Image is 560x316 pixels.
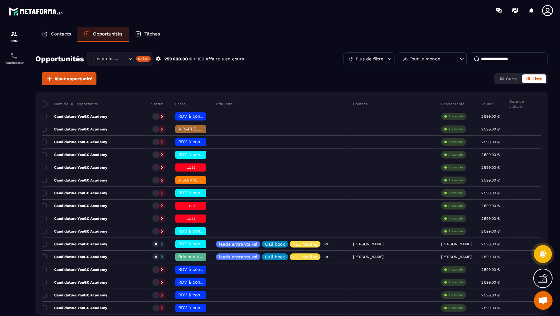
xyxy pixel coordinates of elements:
a: Opportunités [77,27,129,42]
p: 2 599,00 € [481,216,500,221]
p: À associe [448,178,463,182]
p: Contacts [51,31,71,37]
a: Contacts [35,27,77,42]
span: A RAPPELER/GHOST/NO SHOW✖️ [178,126,249,131]
p: 2 599,00 € [481,153,500,157]
p: Candidature YouGC Academy [42,127,107,132]
p: 2 599,00 € [481,306,500,310]
p: leads entrants vsl [219,255,257,259]
a: formationformationCRM [2,26,26,47]
p: 259 600,00 € [164,56,192,62]
span: RDV à conf. A RAPPELER [178,190,231,195]
p: Tout le monde [410,57,440,61]
p: [PERSON_NAME] [441,255,472,259]
p: À associe [448,204,463,208]
span: Lost [186,165,195,170]
span: RDV à conf. A RAPPELER [178,152,231,157]
p: À associe [448,293,463,297]
span: Ajout opportunité [54,76,92,82]
p: 2 599,00 € [481,204,500,208]
p: À associe [448,216,463,221]
img: formation [10,30,18,38]
a: Tâches [129,27,166,42]
p: À associe [448,114,463,119]
p: À associe [448,229,463,233]
span: RDV à confimer ❓ [178,267,218,272]
p: 0 [155,242,157,246]
p: À associe [448,267,463,272]
span: A SUIVRE ⏳ [178,177,205,182]
span: Lead closing [93,55,120,62]
p: CRM [2,39,26,43]
span: RDV à confimer ❓ [178,280,218,285]
p: VSL Mailing [293,255,317,259]
span: Rdv confirmé ✅ [178,254,213,259]
p: Date de clôture [509,99,536,109]
p: À associe [448,280,463,285]
p: Call book [265,255,285,259]
p: [PERSON_NAME] [441,242,472,246]
p: Candidature YouGC Academy [42,152,107,157]
span: RDV à confimer ❓ [178,305,218,310]
p: Candidature YouGC Academy [42,305,107,310]
span: RDV à confimer ❓ [178,114,218,119]
p: 2 599,00 € [481,242,500,246]
p: Candidature YouGC Academy [42,191,107,196]
p: À associe [448,153,463,157]
p: VSL Mailing [293,242,317,246]
img: scheduler [10,52,18,59]
p: Candidature YouGC Academy [42,216,107,221]
span: RDV à conf. A RAPPELER [178,229,231,233]
p: Phase [175,101,186,106]
p: À associe [448,306,463,310]
p: +3 [322,254,330,260]
p: Candidature YouGC Academy [42,293,107,298]
span: RDV à conf. A RAPPELER [178,241,231,246]
button: Ajout opportunité [42,72,96,85]
p: Candidature YouGC Academy [42,139,107,144]
div: Search for option [87,52,152,66]
div: Créer [136,56,151,62]
p: 2 599,00 € [481,267,500,272]
p: 2 599,00 € [481,178,500,182]
p: Plus de filtre [356,57,383,61]
p: 2 599,00 € [481,165,500,170]
p: Candidature YouGC Academy [42,254,107,259]
p: 100 affaire s en cours [197,56,244,62]
p: leads entrants vsl [219,242,257,246]
p: À associe [448,127,463,131]
p: Planificateur [2,61,26,64]
p: Étiquette [216,101,233,106]
p: Responsable [441,101,464,106]
span: RDV à confimer ❓ [178,292,218,297]
span: Lost [186,216,195,221]
p: 2 599,00 € [481,140,500,144]
span: Carte [506,76,518,81]
p: 2 599,00 € [481,229,500,233]
p: Candidature YouGC Academy [42,229,107,234]
p: À associe [448,165,463,170]
span: RDV à confimer ❓ [178,139,218,144]
p: 2 599,00 € [481,280,500,285]
h2: Opportunités [35,53,84,65]
p: +3 [322,241,330,248]
p: 2 599,00 € [481,114,500,119]
p: Opportunités [93,31,123,37]
a: schedulerschedulerPlanificateur [2,47,26,69]
span: Lost [186,203,195,208]
p: Tâches [144,31,160,37]
button: Liste [522,74,546,83]
p: Statut [151,101,163,106]
p: • [194,56,196,62]
p: 0 [155,255,157,259]
p: À associe [448,191,463,195]
p: Nom de la l'opportunité [42,101,98,106]
button: Carte [496,74,521,83]
img: logo [9,6,65,17]
p: Candidature YouGC Academy [42,280,107,285]
p: 2 599,00 € [481,255,500,259]
p: Contact [353,101,367,106]
p: Call book [265,242,285,246]
p: 2 599,00 € [481,191,500,195]
p: Candidature YouGC Academy [42,267,107,272]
